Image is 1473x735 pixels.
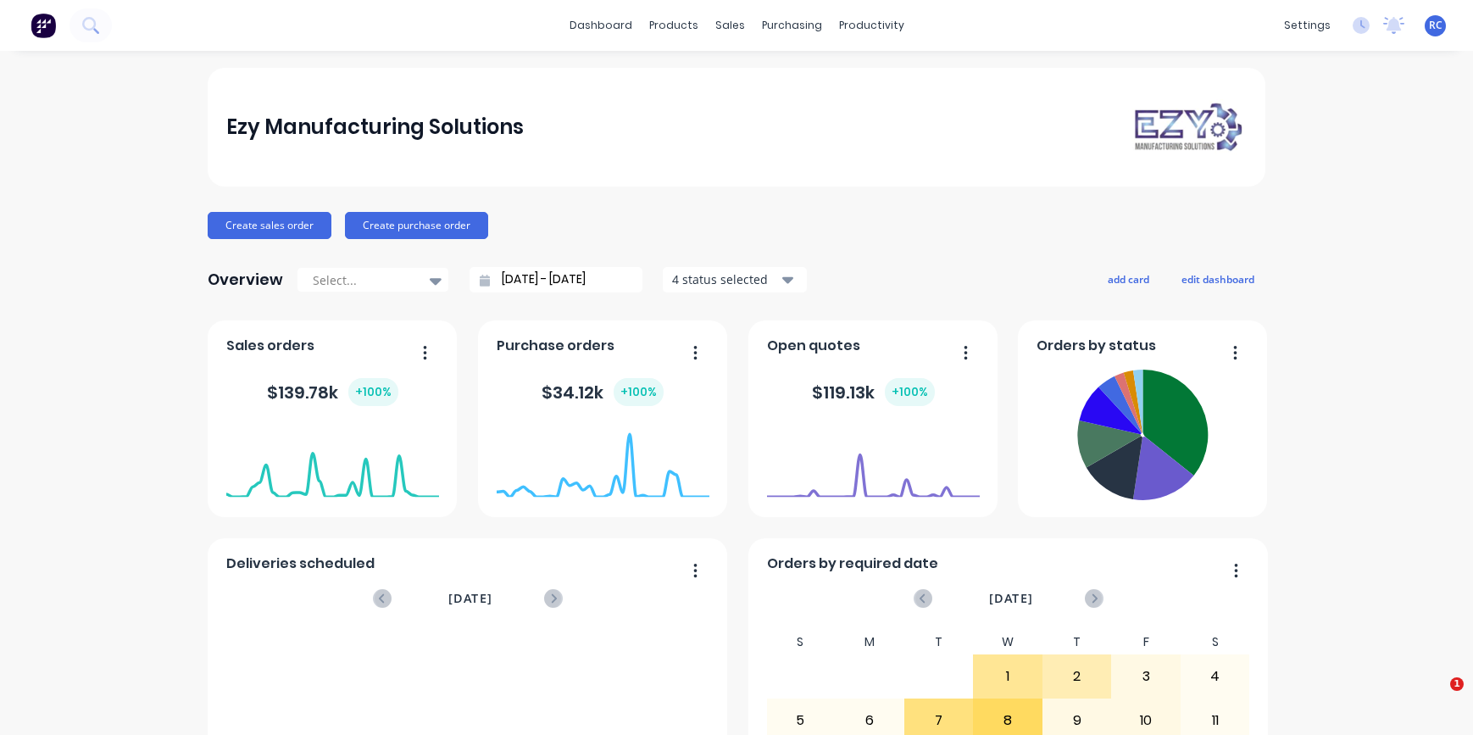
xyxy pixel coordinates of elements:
[641,13,707,38] div: products
[753,13,831,38] div: purchasing
[1112,655,1180,698] div: 3
[614,378,664,406] div: + 100 %
[1037,336,1156,356] span: Orders by status
[226,336,314,356] span: Sales orders
[1170,268,1265,290] button: edit dashboard
[1276,13,1339,38] div: settings
[1429,18,1442,33] span: RC
[767,554,938,574] span: Orders by required date
[1450,677,1464,691] span: 1
[974,655,1042,698] div: 1
[1097,268,1160,290] button: add card
[885,378,935,406] div: + 100 %
[348,378,398,406] div: + 100 %
[561,13,641,38] a: dashboard
[767,336,860,356] span: Open quotes
[31,13,56,38] img: Factory
[1415,677,1456,718] iframe: Intercom live chat
[1181,655,1249,698] div: 4
[766,630,836,654] div: S
[1111,630,1181,654] div: F
[663,267,807,292] button: 4 status selected
[1128,99,1247,154] img: Ezy Manufacturing Solutions
[542,378,664,406] div: $ 34.12k
[1181,630,1250,654] div: S
[672,270,779,288] div: 4 status selected
[208,212,331,239] button: Create sales order
[973,630,1042,654] div: W
[1042,630,1112,654] div: T
[267,378,398,406] div: $ 139.78k
[835,630,904,654] div: M
[448,589,492,608] span: [DATE]
[345,212,488,239] button: Create purchase order
[1043,655,1111,698] div: 2
[226,110,524,144] div: Ezy Manufacturing Solutions
[208,263,283,297] div: Overview
[497,336,614,356] span: Purchase orders
[812,378,935,406] div: $ 119.13k
[707,13,753,38] div: sales
[989,589,1033,608] span: [DATE]
[904,630,974,654] div: T
[831,13,913,38] div: productivity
